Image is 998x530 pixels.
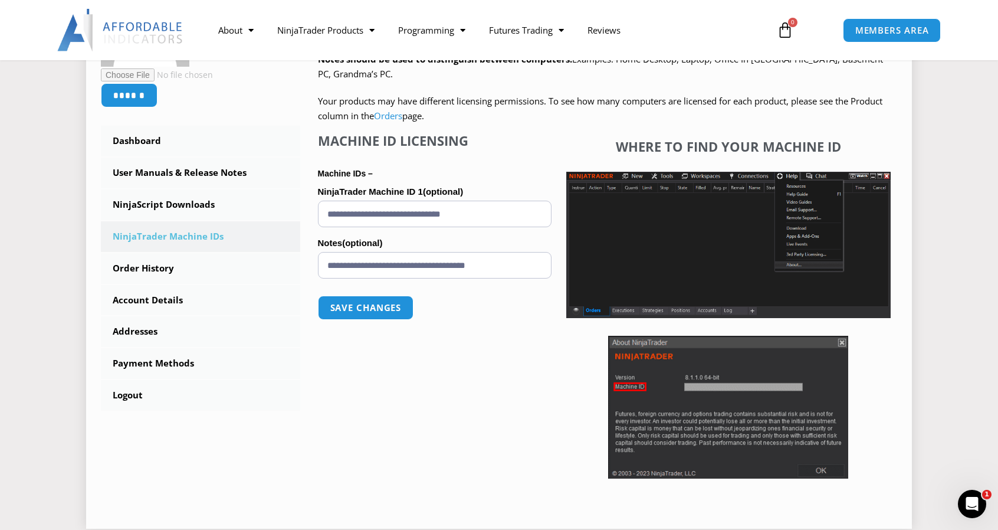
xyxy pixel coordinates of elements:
a: Order History [101,253,300,284]
nav: Menu [206,17,763,44]
a: Programming [386,17,477,44]
a: Reviews [576,17,632,44]
a: Addresses [101,316,300,347]
a: Dashboard [101,126,300,156]
a: Logout [101,380,300,411]
h4: Where to find your Machine ID [566,139,891,154]
label: NinjaTrader Machine ID 1 [318,183,551,201]
img: Screenshot 2025-01-17 1155544 | Affordable Indicators – NinjaTrader [566,172,891,318]
img: Screenshot 2025-01-17 114931 | Affordable Indicators – NinjaTrader [608,336,848,479]
span: 0 [788,18,797,27]
a: Futures Trading [477,17,576,44]
nav: Account pages [101,126,300,411]
a: User Manuals & Release Notes [101,158,300,188]
button: Save changes [318,296,414,320]
a: Orders [374,110,402,122]
strong: Notes should be used to distinguish between computers. [318,53,572,65]
a: 0 [759,13,811,47]
a: NinjaTrader Products [265,17,386,44]
span: (optional) [342,238,382,248]
a: About [206,17,265,44]
a: NinjaTrader Machine IDs [101,221,300,252]
a: Payment Methods [101,348,300,379]
strong: Machine IDs – [318,169,373,178]
img: LogoAI | Affordable Indicators – NinjaTrader [57,9,184,51]
span: 1 [982,490,992,499]
a: MEMBERS AREA [843,18,941,42]
a: NinjaScript Downloads [101,189,300,220]
span: Your products may have different licensing permissions. To see how many computers are licensed fo... [318,95,882,122]
span: (optional) [423,187,463,197]
label: Notes [318,234,551,252]
h4: Machine ID Licensing [318,133,551,148]
a: Account Details [101,285,300,316]
iframe: Intercom live chat [958,490,986,518]
span: MEMBERS AREA [855,26,929,35]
